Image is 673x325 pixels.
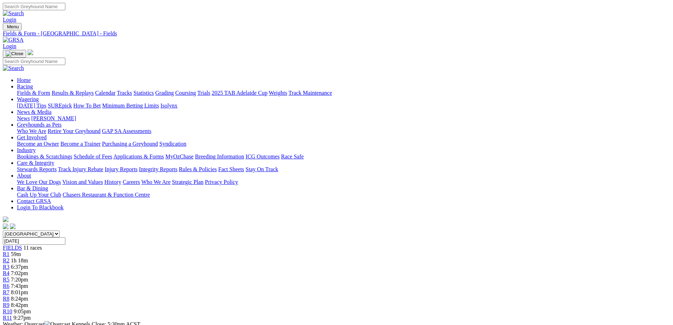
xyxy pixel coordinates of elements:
a: Industry [17,147,36,153]
div: Greyhounds as Pets [17,128,670,134]
a: SUREpick [48,103,72,109]
a: Fact Sheets [218,166,244,172]
a: Login [3,43,16,49]
a: Isolynx [160,103,177,109]
a: Become a Trainer [60,141,101,147]
a: ICG Outcomes [246,153,279,159]
a: Become an Owner [17,141,59,147]
a: R3 [3,264,10,270]
a: R8 [3,296,10,302]
span: 1h 18m [11,257,28,263]
button: Toggle navigation [3,50,26,58]
a: Wagering [17,96,39,102]
a: Purchasing a Greyhound [102,141,158,147]
span: 7:02pm [11,270,28,276]
a: Login To Blackbook [17,204,64,210]
a: News & Media [17,109,52,115]
a: Who We Are [17,128,46,134]
a: R6 [3,283,10,289]
a: Stewards Reports [17,166,57,172]
a: Results & Replays [52,90,94,96]
span: 9:05pm [14,308,31,314]
a: Login [3,17,16,23]
div: News & Media [17,115,670,122]
a: Tracks [117,90,132,96]
a: Race Safe [281,153,303,159]
a: Retire Your Greyhound [48,128,101,134]
a: Contact GRSA [17,198,51,204]
span: R9 [3,302,10,308]
a: Schedule of Fees [73,153,112,159]
a: Who We Are [141,179,171,185]
img: Search [3,10,24,17]
a: Trials [197,90,210,96]
a: Breeding Information [195,153,244,159]
a: Vision and Values [62,179,103,185]
a: Care & Integrity [17,160,54,166]
a: Weights [269,90,287,96]
span: 11 races [23,245,42,251]
a: Track Maintenance [289,90,332,96]
a: R10 [3,308,12,314]
a: Track Injury Rebate [58,166,103,172]
span: 8:42pm [11,302,28,308]
img: facebook.svg [3,224,8,229]
a: R1 [3,251,10,257]
span: 6:37pm [11,264,28,270]
a: Syndication [159,141,186,147]
a: Integrity Reports [139,166,177,172]
a: R7 [3,289,10,295]
a: R11 [3,315,12,321]
div: Racing [17,90,670,96]
a: Home [17,77,31,83]
a: Minimum Betting Limits [102,103,159,109]
span: 8:24pm [11,296,28,302]
div: Bar & Dining [17,192,670,198]
input: Select date [3,237,65,245]
a: Fields & Form - [GEOGRAPHIC_DATA] - Fields [3,30,670,37]
a: [DATE] Tips [17,103,46,109]
span: 9:27pm [13,315,31,321]
a: Stay On Track [246,166,278,172]
img: GRSA [3,37,24,43]
a: R5 [3,277,10,283]
span: Menu [7,24,19,29]
div: Care & Integrity [17,166,670,173]
a: Privacy Policy [205,179,238,185]
img: Close [6,51,23,57]
a: Cash Up Your Club [17,192,61,198]
a: History [104,179,121,185]
a: FIELDS [3,245,22,251]
a: Grading [155,90,174,96]
a: Rules & Policies [179,166,217,172]
a: R2 [3,257,10,263]
a: About [17,173,31,179]
a: Greyhounds as Pets [17,122,61,128]
a: Calendar [95,90,116,96]
a: Strategic Plan [172,179,203,185]
a: MyOzChase [165,153,194,159]
a: Fields & Form [17,90,50,96]
a: Bookings & Scratchings [17,153,72,159]
a: Careers [123,179,140,185]
a: R4 [3,270,10,276]
a: Statistics [134,90,154,96]
a: Applications & Forms [113,153,164,159]
a: Get Involved [17,134,47,140]
input: Search [3,3,65,10]
a: We Love Our Dogs [17,179,61,185]
a: News [17,115,30,121]
span: 59m [11,251,21,257]
a: GAP SA Assessments [102,128,152,134]
div: Get Involved [17,141,670,147]
span: 7:20pm [11,277,28,283]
